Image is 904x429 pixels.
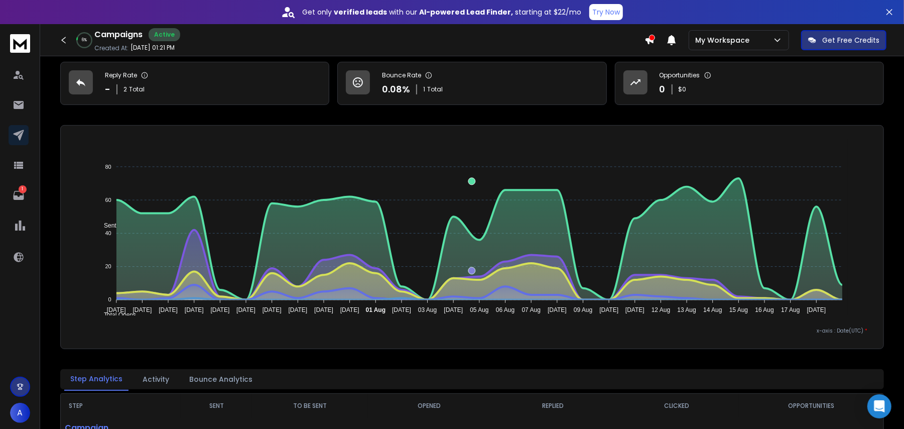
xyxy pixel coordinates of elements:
[10,403,30,423] button: A
[77,327,867,335] p: x-axis : Date(UTC)
[367,394,491,418] th: OPENED
[496,306,514,313] tspan: 06 Aug
[867,394,891,418] div: Open Intercom Messenger
[105,197,111,203] tspan: 60
[60,62,329,105] a: Reply Rate-2Total
[382,82,410,96] p: 0.08 %
[9,185,29,205] a: 1
[149,28,180,41] div: Active
[334,7,387,17] strong: verified leads
[131,44,175,52] p: [DATE] 01:21 PM
[678,306,696,313] tspan: 13 Aug
[105,71,137,79] p: Reply Rate
[801,30,886,50] button: Get Free Credits
[211,306,230,313] tspan: [DATE]
[589,4,623,20] button: Try Now
[181,394,252,418] th: SENT
[105,164,111,170] tspan: 80
[105,82,110,96] p: -
[94,29,143,41] h1: Campaigns
[107,306,126,313] tspan: [DATE]
[183,368,259,390] button: Bounce Analytics
[289,306,308,313] tspan: [DATE]
[159,306,178,313] tspan: [DATE]
[64,368,128,391] button: Step Analytics
[19,185,27,193] p: 1
[340,306,359,313] tspan: [DATE]
[822,35,879,45] p: Get Free Credits
[427,85,443,93] span: Total
[315,306,334,313] tspan: [DATE]
[615,394,738,418] th: CLICKED
[695,35,753,45] p: My Workspace
[366,306,386,313] tspan: 01 Aug
[660,71,700,79] p: Opportunities
[302,7,581,17] p: Get only with our starting at $22/mo
[94,44,128,52] p: Created At:
[418,306,437,313] tspan: 03 Aug
[600,306,619,313] tspan: [DATE]
[807,306,826,313] tspan: [DATE]
[755,306,774,313] tspan: 16 Aug
[133,306,152,313] tspan: [DATE]
[382,71,421,79] p: Bounce Rate
[679,85,687,93] p: $ 0
[652,306,670,313] tspan: 12 Aug
[522,306,541,313] tspan: 07 Aug
[423,85,425,93] span: 1
[82,37,87,43] p: 6 %
[96,222,116,229] span: Sent
[739,394,883,418] th: OPPORTUNITIES
[263,306,282,313] tspan: [DATE]
[419,7,513,17] strong: AI-powered Lead Finder,
[704,306,722,313] tspan: 14 Aug
[592,7,620,17] p: Try Now
[574,306,592,313] tspan: 09 Aug
[61,394,181,418] th: STEP
[615,62,884,105] a: Opportunities0$0
[444,306,463,313] tspan: [DATE]
[729,306,748,313] tspan: 15 Aug
[105,230,111,236] tspan: 40
[10,34,30,53] img: logo
[491,394,615,418] th: REPLIED
[137,368,175,390] button: Activity
[185,306,204,313] tspan: [DATE]
[108,297,111,303] tspan: 0
[129,85,145,93] span: Total
[96,311,136,318] span: Total Opens
[337,62,606,105] a: Bounce Rate0.08%1Total
[252,394,367,418] th: TO BE SENT
[393,306,412,313] tspan: [DATE]
[123,85,127,93] span: 2
[625,306,644,313] tspan: [DATE]
[660,82,666,96] p: 0
[470,306,489,313] tspan: 05 Aug
[548,306,567,313] tspan: [DATE]
[782,306,800,313] tspan: 17 Aug
[237,306,256,313] tspan: [DATE]
[105,263,111,269] tspan: 20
